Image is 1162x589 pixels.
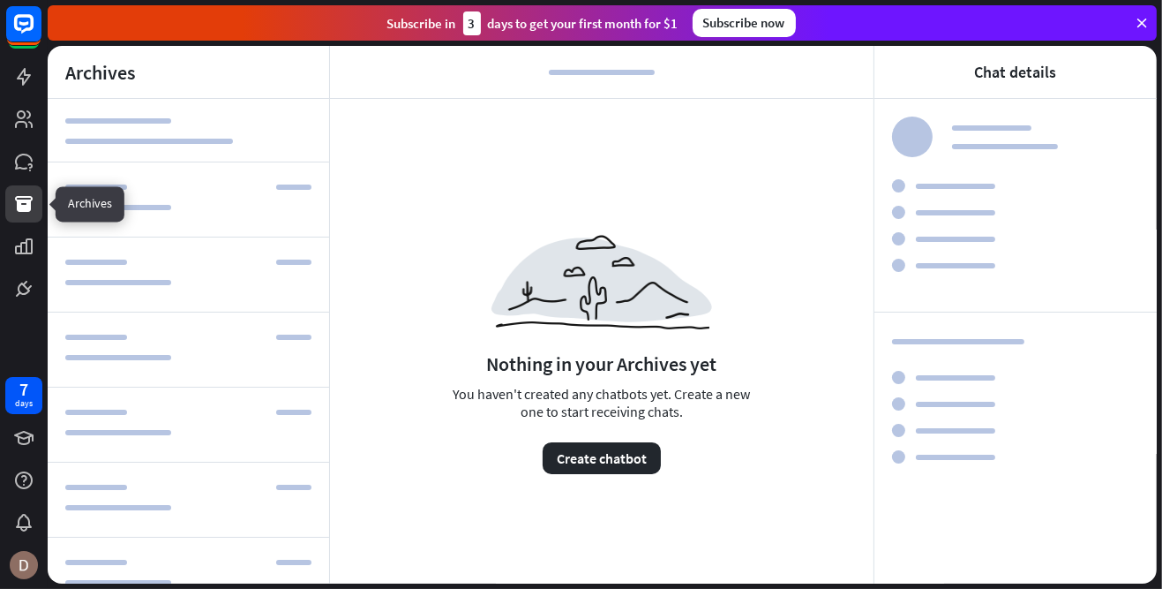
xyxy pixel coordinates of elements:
[387,11,678,35] div: Subscribe in days to get your first month for $1
[5,377,42,414] a: 7 days
[19,381,28,397] div: 7
[14,7,67,60] button: Open LiveChat chat widget
[491,235,712,328] img: ae424f8a3b67452448e4.png
[693,9,796,37] div: Subscribe now
[543,442,661,474] button: Create chatbot
[487,351,717,376] div: Nothing in your Archives yet
[15,397,33,410] div: days
[447,385,756,474] div: You haven't created any chatbots yet. Create a new one to start receiving chats.
[463,11,481,35] div: 3
[975,62,1057,82] div: Chat details
[65,60,135,85] div: Archives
